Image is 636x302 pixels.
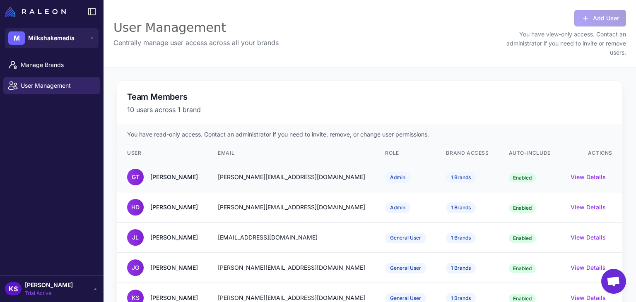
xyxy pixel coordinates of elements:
[385,172,410,183] span: Admin
[446,263,476,273] span: 1 Brands
[5,28,99,48] button: MMilkshakemedia
[3,56,100,74] a: Manage Brands
[446,202,476,213] span: 1 Brands
[509,234,536,243] span: Enabled
[436,144,499,162] th: Brand Access
[127,91,612,103] h2: Team Members
[218,233,365,242] div: [EMAIL_ADDRESS][DOMAIN_NAME]
[117,144,208,162] th: User
[208,144,375,162] th: Email
[25,290,73,297] span: Trial Active
[571,233,606,242] button: View Details
[218,263,365,272] div: [PERSON_NAME][EMAIL_ADDRESS][DOMAIN_NAME]
[375,144,436,162] th: Role
[150,203,198,212] div: [PERSON_NAME]
[5,282,22,295] div: KS
[385,202,410,213] span: Admin
[28,34,75,43] span: Milkshakemedia
[446,232,476,243] span: 1 Brands
[494,30,626,57] p: You have view-only access. Contact an administrator if you need to invite or remove users.
[574,10,626,26] button: Add User
[21,60,94,70] span: Manage Brands
[113,19,279,36] div: User Management
[127,259,144,276] div: JG
[509,173,536,182] span: Enabled
[499,144,561,162] th: Auto-Include
[127,169,144,185] div: GT
[385,263,426,273] span: General User
[127,105,612,115] p: 10 users across 1 brand
[8,31,25,45] div: M
[150,233,198,242] div: [PERSON_NAME]
[571,263,606,272] button: View Details
[25,280,73,290] span: [PERSON_NAME]
[117,125,622,144] div: You have read-only access. Contact an administrator if you need to invite, remove, or change user...
[3,77,100,94] a: User Management
[561,144,622,162] th: Actions
[127,199,144,216] div: HD
[571,173,606,182] button: View Details
[571,203,606,212] button: View Details
[446,172,476,183] span: 1 Brands
[601,269,626,294] div: Open chat
[21,81,94,90] span: User Management
[385,232,426,243] span: General User
[127,229,144,246] div: JL
[509,204,536,213] span: Enabled
[150,173,198,182] div: [PERSON_NAME]
[113,38,279,48] p: Centrally manage user access across all your brands
[218,203,365,212] div: [PERSON_NAME][EMAIL_ADDRESS][DOMAIN_NAME]
[150,263,198,272] div: [PERSON_NAME]
[5,7,69,17] a: Raleon Logo
[509,264,536,273] span: Enabled
[218,173,365,182] div: [PERSON_NAME][EMAIL_ADDRESS][DOMAIN_NAME]
[5,7,66,17] img: Raleon Logo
